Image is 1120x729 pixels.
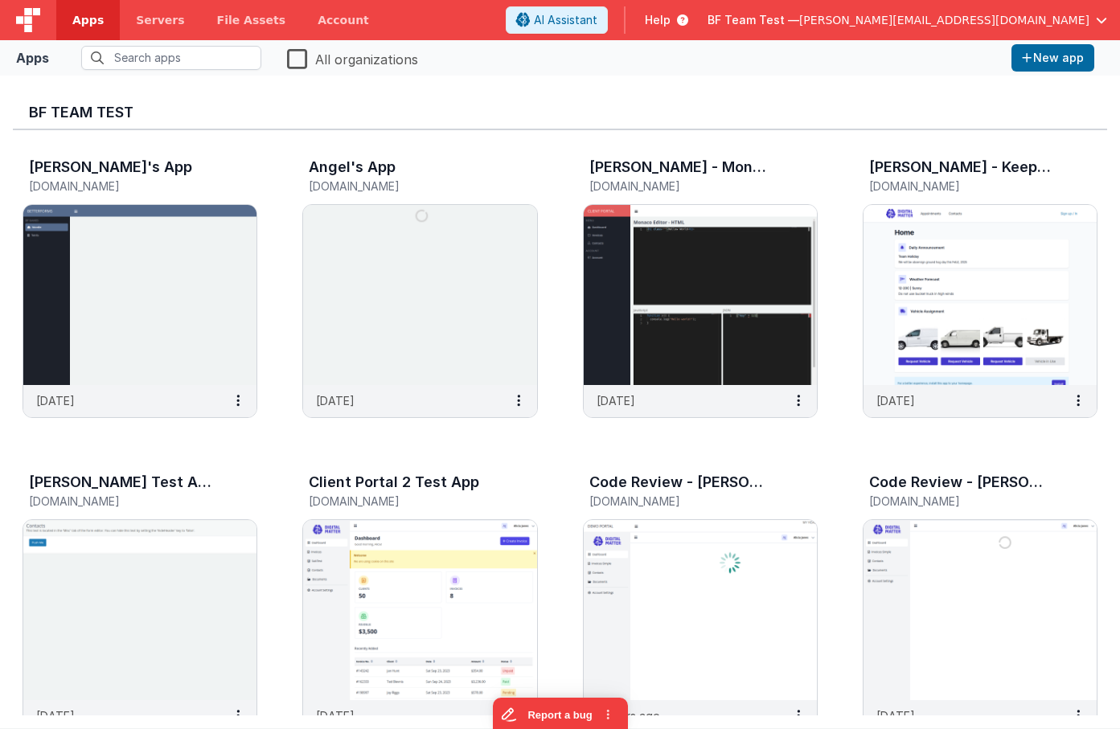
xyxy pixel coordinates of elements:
button: BF Team Test — [PERSON_NAME][EMAIL_ADDRESS][DOMAIN_NAME] [708,12,1107,28]
p: [DATE] [36,392,75,409]
h3: [PERSON_NAME]'s App [29,159,192,175]
span: File Assets [217,12,286,28]
h3: Code Review - [PERSON_NAME] [869,474,1052,490]
h3: [PERSON_NAME] - Monaco Editor Test [589,159,773,175]
p: [DATE] [36,707,75,724]
h5: [DOMAIN_NAME] [869,495,1057,507]
h5: [DOMAIN_NAME] [29,180,217,192]
h5: [DOMAIN_NAME] [869,180,1057,192]
span: Apps [72,12,104,28]
p: [DATE] [876,707,915,724]
p: [DATE] [316,392,355,409]
span: Servers [136,12,184,28]
p: 3 hours ago [597,707,660,724]
button: New app [1011,44,1094,72]
h5: [DOMAIN_NAME] [309,495,497,507]
p: [DATE] [876,392,915,409]
h3: Client Portal 2 Test App [309,474,479,490]
span: BF Team Test — [708,12,799,28]
p: [DATE] [597,392,635,409]
h5: [DOMAIN_NAME] [29,495,217,507]
h3: BF Team Test [29,104,1091,121]
h3: [PERSON_NAME] Test Area [29,474,212,490]
button: AI Assistant [506,6,608,34]
span: [PERSON_NAME][EMAIL_ADDRESS][DOMAIN_NAME] [799,12,1089,28]
div: Apps [16,48,49,68]
h3: Angel's App [309,159,396,175]
label: All organizations [287,47,418,69]
span: AI Assistant [534,12,597,28]
p: [DATE] [316,707,355,724]
h5: [DOMAIN_NAME] [589,495,777,507]
h3: Code Review - [PERSON_NAME] [589,474,773,490]
input: Search apps [81,46,261,70]
h5: [DOMAIN_NAME] [589,180,777,192]
h3: [PERSON_NAME] - Keep Out [869,159,1052,175]
h5: [DOMAIN_NAME] [309,180,497,192]
span: Help [645,12,671,28]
